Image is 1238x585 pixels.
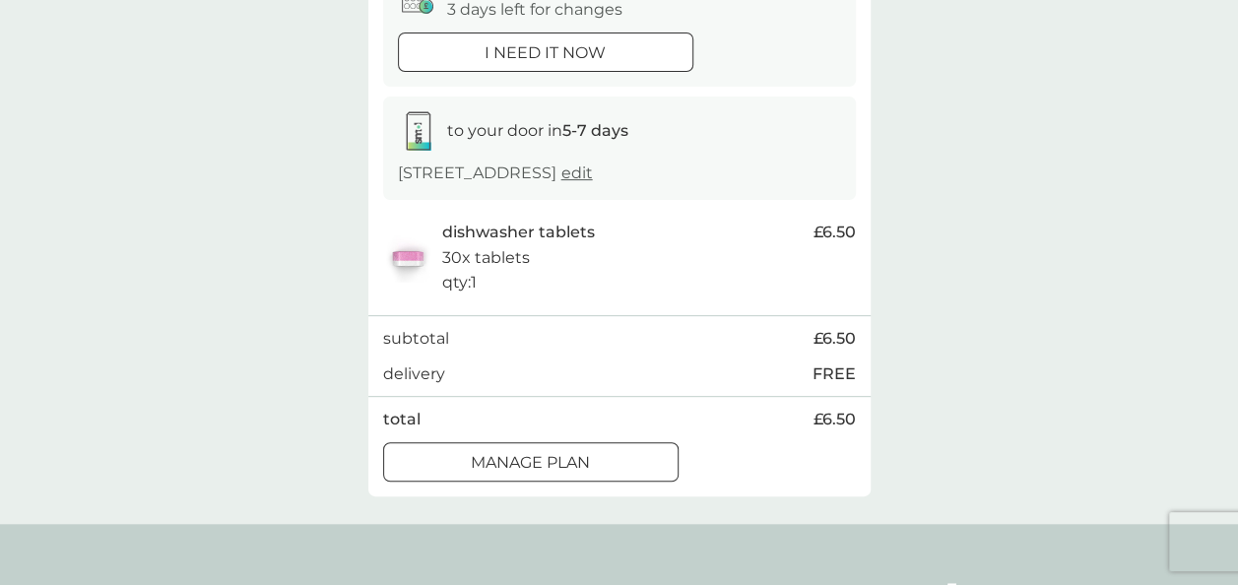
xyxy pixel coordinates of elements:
[442,220,595,245] p: dishwasher tablets
[471,450,590,476] p: Manage plan
[814,326,856,352] span: £6.50
[442,270,477,295] p: qty : 1
[442,245,530,271] p: 30x tablets
[562,121,628,140] strong: 5-7 days
[447,121,628,140] span: to your door in
[561,163,593,182] a: edit
[383,407,421,432] p: total
[383,326,449,352] p: subtotal
[398,32,693,72] button: i need it now
[485,40,606,66] p: i need it now
[813,361,856,387] p: FREE
[398,161,593,186] p: [STREET_ADDRESS]
[814,407,856,432] span: £6.50
[814,220,856,245] span: £6.50
[383,361,445,387] p: delivery
[383,442,679,482] button: Manage plan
